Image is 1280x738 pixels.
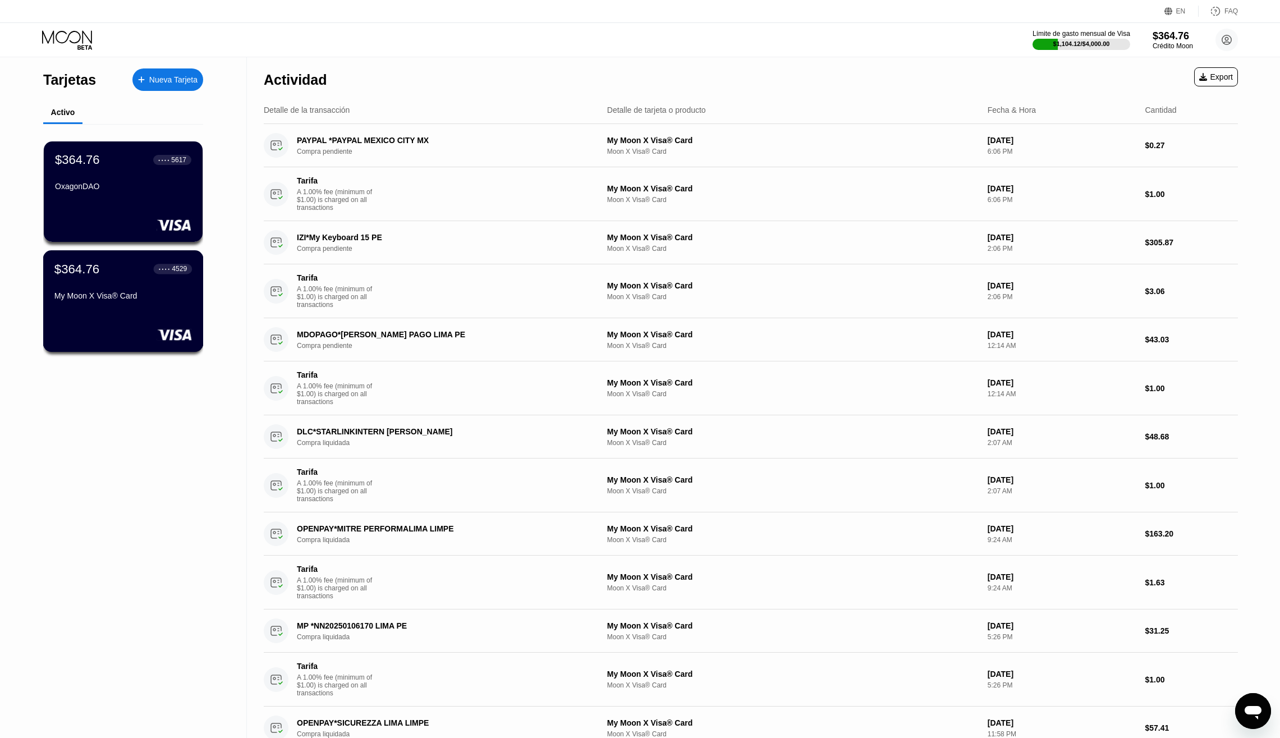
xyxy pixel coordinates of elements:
[1164,6,1199,17] div: EN
[1145,141,1238,150] div: $0.27
[43,72,96,88] div: Tarjetas
[44,141,203,242] div: $364.76● ● ● ●5617OxagonDAO
[607,439,979,447] div: Moon X Visa® Card
[1153,30,1193,50] div: $364.76Crédito Moon
[1224,7,1238,15] div: FAQ
[149,75,198,85] div: Nueva Tarjeta
[1199,6,1238,17] div: FAQ
[297,467,375,476] div: Tarifa
[988,378,1136,387] div: [DATE]
[1145,335,1238,344] div: $43.03
[264,72,327,88] div: Actividad
[1145,723,1238,732] div: $57.41
[1145,432,1238,441] div: $48.68
[607,718,979,727] div: My Moon X Visa® Card
[1145,190,1238,199] div: $1.00
[1033,30,1130,50] div: Límite de gasto mensual de Visa$1,104.12/$4,000.00
[607,245,979,253] div: Moon X Visa® Card
[1199,72,1233,81] div: Export
[607,427,979,436] div: My Moon X Visa® Card
[607,378,979,387] div: My Moon X Visa® Card
[297,188,381,212] div: A 1.00% fee (minimum of $1.00) is charged on all transactions
[297,148,598,155] div: Compra pendiente
[1153,30,1193,42] div: $364.76
[607,330,979,339] div: My Moon X Visa® Card
[1145,481,1238,490] div: $1.00
[1145,529,1238,538] div: $163.20
[264,609,1238,653] div: MP *NN20250106170 LIMA PECompra liquidadaMy Moon X Visa® CardMoon X Visa® Card[DATE]5:26 PM$31.25
[988,148,1136,155] div: 6:06 PM
[988,475,1136,484] div: [DATE]
[54,291,192,300] div: My Moon X Visa® Card
[607,572,979,581] div: My Moon X Visa® Card
[988,670,1136,679] div: [DATE]
[44,251,203,351] div: $364.76● ● ● ●4529My Moon X Visa® Card
[607,233,979,242] div: My Moon X Visa® Card
[988,681,1136,689] div: 5:26 PM
[607,281,979,290] div: My Moon X Visa® Card
[297,576,381,600] div: A 1.00% fee (minimum of $1.00) is charged on all transactions
[1145,626,1238,635] div: $31.25
[988,584,1136,592] div: 9:24 AM
[297,718,577,727] div: OPENPAY*SICUREZZA LIMA LIMPE
[988,633,1136,641] div: 5:26 PM
[1153,42,1193,50] div: Crédito Moon
[1145,384,1238,393] div: $1.00
[264,556,1238,609] div: TarifaA 1.00% fee (minimum of $1.00) is charged on all transactionsMy Moon X Visa® CardMoon X Vis...
[607,184,979,193] div: My Moon X Visa® Card
[988,439,1136,447] div: 2:07 AM
[172,265,187,273] div: 4529
[297,524,577,533] div: OPENPAY*MITRE PERFORMALIMA LIMPE
[607,670,979,679] div: My Moon X Visa® Card
[1145,675,1238,684] div: $1.00
[297,285,381,309] div: A 1.00% fee (minimum of $1.00) is charged on all transactions
[988,572,1136,581] div: [DATE]
[607,584,979,592] div: Moon X Visa® Card
[297,479,381,503] div: A 1.00% fee (minimum of $1.00) is charged on all transactions
[55,182,191,191] div: OxagonDAO
[1145,106,1177,114] div: Cantidad
[988,342,1136,350] div: 12:14 AM
[607,390,979,398] div: Moon X Visa® Card
[607,196,979,204] div: Moon X Visa® Card
[607,293,979,301] div: Moon X Visa® Card
[297,330,577,339] div: MDOPAGO*[PERSON_NAME] PAGO LIMA PE
[54,262,99,276] div: $364.76
[607,342,979,350] div: Moon X Visa® Card
[297,536,598,544] div: Compra liquidada
[607,524,979,533] div: My Moon X Visa® Card
[988,281,1136,290] div: [DATE]
[297,176,375,185] div: Tarifa
[51,108,75,117] div: Activo
[1053,40,1110,47] div: $1,104.12 / $4,000.00
[264,318,1238,361] div: MDOPAGO*[PERSON_NAME] PAGO LIMA PECompra pendienteMy Moon X Visa® CardMoon X Visa® Card[DATE]12:1...
[297,273,375,282] div: Tarifa
[607,136,979,145] div: My Moon X Visa® Card
[607,621,979,630] div: My Moon X Visa® Card
[297,342,598,350] div: Compra pendiente
[1235,693,1271,729] iframe: Botón para iniciar la ventana de mensajería
[988,233,1136,242] div: [DATE]
[607,730,979,738] div: Moon X Visa® Card
[297,633,598,641] div: Compra liquidada
[607,148,979,155] div: Moon X Visa® Card
[297,382,381,406] div: A 1.00% fee (minimum of $1.00) is charged on all transactions
[988,621,1136,630] div: [DATE]
[1194,67,1238,86] div: Export
[297,730,598,738] div: Compra liquidada
[988,184,1136,193] div: [DATE]
[297,233,577,242] div: IZI*My Keyboard 15 PE
[132,68,203,91] div: Nueva Tarjeta
[607,633,979,641] div: Moon X Visa® Card
[988,245,1136,253] div: 2:06 PM
[297,136,577,145] div: PAYPAL *PAYPAL MEXICO CITY MX
[988,718,1136,727] div: [DATE]
[1033,30,1130,38] div: Límite de gasto mensual de Visa
[297,427,577,436] div: DLC*STARLINKINTERN [PERSON_NAME]
[988,487,1136,495] div: 2:07 AM
[297,245,598,253] div: Compra pendiente
[988,330,1136,339] div: [DATE]
[264,264,1238,318] div: TarifaA 1.00% fee (minimum of $1.00) is charged on all transactionsMy Moon X Visa® CardMoon X Vis...
[158,158,169,162] div: ● ● ● ●
[159,267,170,271] div: ● ● ● ●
